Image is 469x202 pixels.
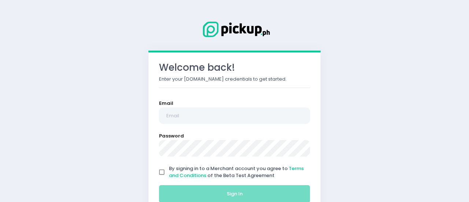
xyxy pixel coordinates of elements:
[169,165,304,179] a: Terms and Conditions
[159,76,310,83] p: Enter your [DOMAIN_NAME] credentials to get started.
[159,100,173,107] label: Email
[227,190,243,197] span: Sign In
[198,20,271,38] img: Logo
[159,62,310,73] h3: Welcome back!
[159,107,310,124] input: Email
[159,132,184,140] label: Password
[169,165,304,179] span: By signing in to a Merchant account you agree to of the Beta Test Agreement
